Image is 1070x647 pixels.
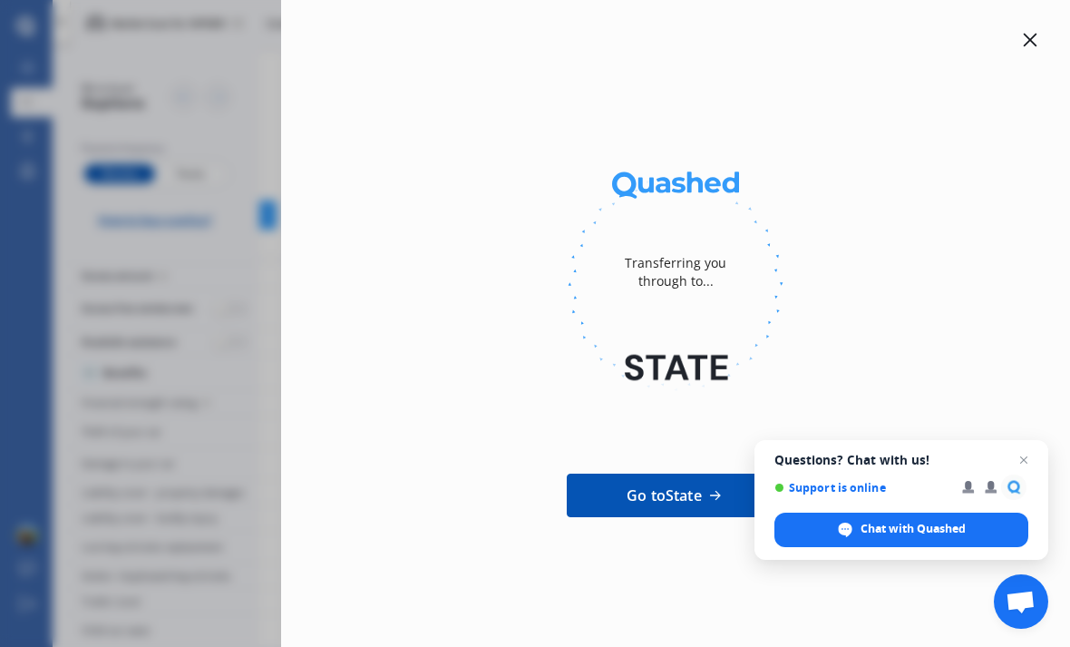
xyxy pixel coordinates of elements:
div: Chat with Quashed [774,513,1028,547]
span: Questions? Chat with us! [774,453,1028,467]
span: Close chat [1013,449,1035,471]
span: Go to State [627,485,702,506]
div: Open chat [994,574,1048,629]
div: Transferring you through to... [603,218,748,327]
span: Chat with Quashed [861,521,966,537]
img: State-text-1.webp [561,327,790,408]
a: Go toState [567,474,784,517]
span: Support is online [774,481,949,495]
